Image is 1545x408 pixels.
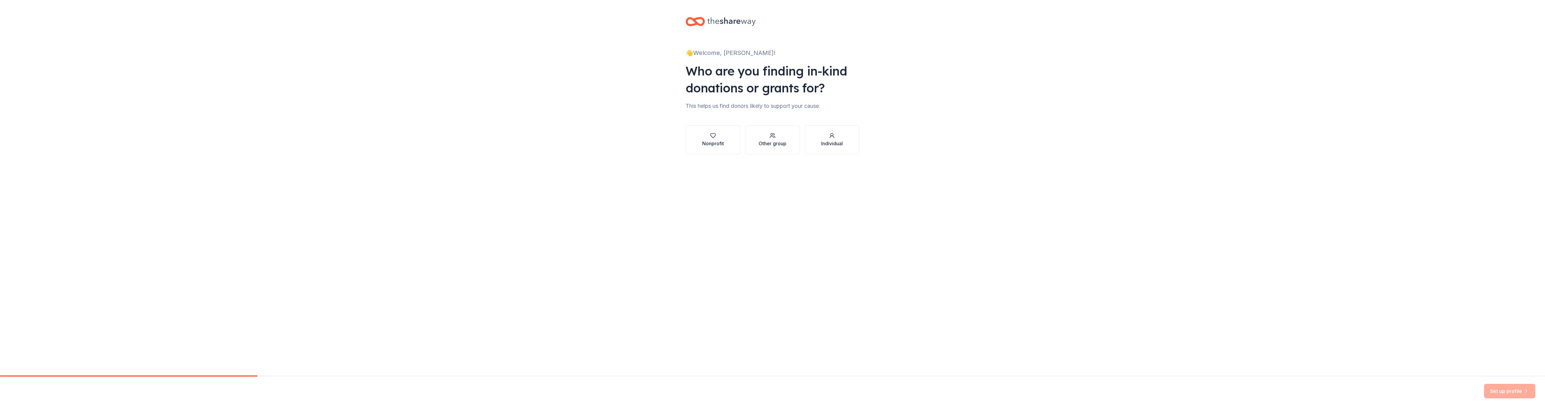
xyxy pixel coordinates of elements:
[686,48,859,58] div: 👋 Welcome, [PERSON_NAME]!
[686,63,859,96] div: Who are you finding in-kind donations or grants for?
[821,140,843,147] div: Individual
[702,140,724,147] div: Nonprofit
[686,101,859,111] div: This helps us find donors likely to support your cause.
[745,125,800,154] button: Other group
[759,140,786,147] div: Other group
[805,125,859,154] button: Individual
[686,125,740,154] button: Nonprofit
